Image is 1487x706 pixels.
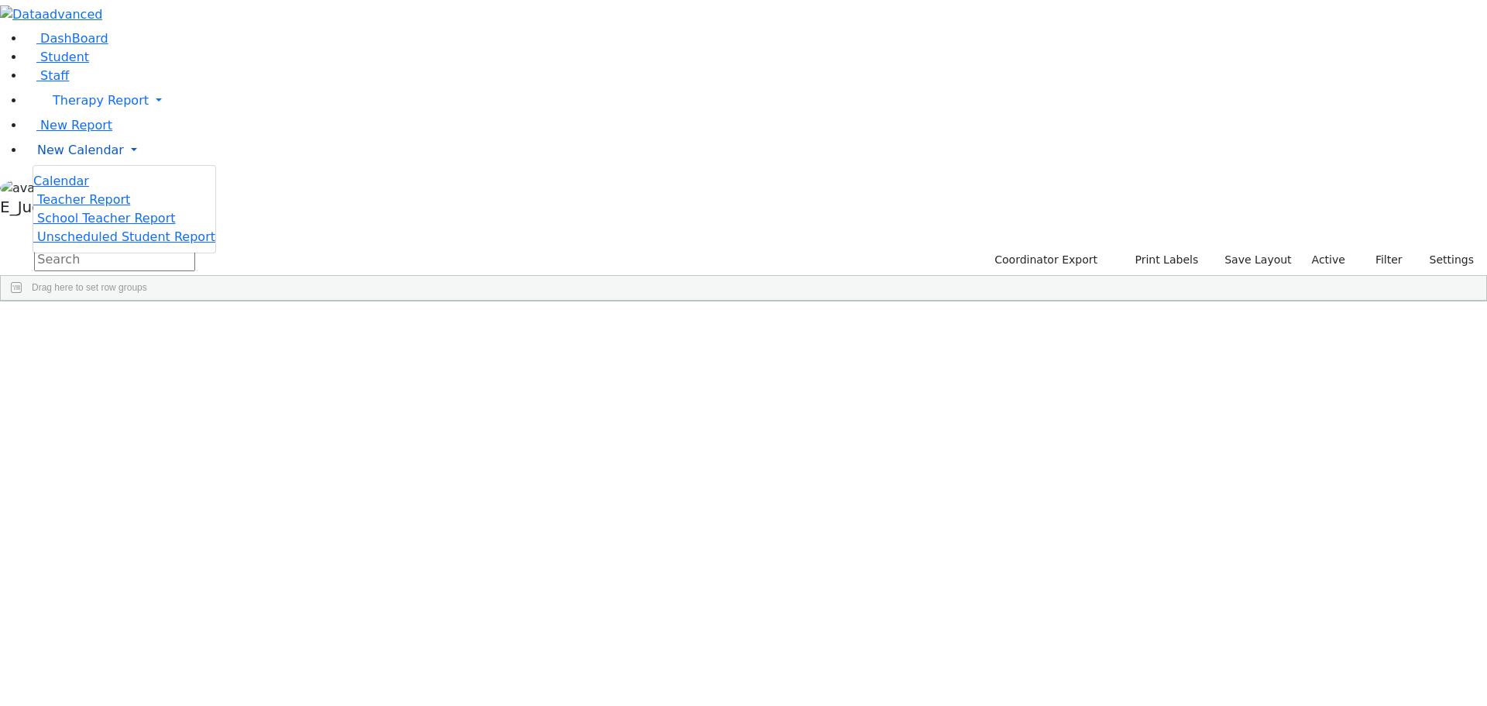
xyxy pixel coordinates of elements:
a: New Calendar [25,135,1487,166]
a: Therapy Report [25,85,1487,116]
span: Staff [40,68,69,83]
a: Teacher Report [33,192,130,207]
button: Settings [1410,248,1481,272]
span: School Teacher Report [37,211,175,226]
span: Calendar [33,174,89,188]
span: DashBoard [40,31,108,46]
span: Drag here to set row groups [32,282,147,293]
a: Unscheduled Student Report [33,229,215,244]
span: New Report [40,118,112,133]
span: New Calendar [37,143,124,157]
span: Student [40,50,89,64]
button: Coordinator Export [984,248,1104,272]
a: DashBoard [25,31,108,46]
button: Save Layout [1217,248,1298,272]
a: Calendar [33,172,89,191]
button: Filter [1355,248,1410,272]
span: Unscheduled Student Report [37,229,215,244]
span: Therapy Report [53,93,149,108]
label: Active [1305,248,1352,272]
button: Print Labels [1117,248,1205,272]
span: Teacher Report [37,192,130,207]
a: Student [25,50,89,64]
a: New Report [25,118,112,133]
a: School Teacher Report [33,211,175,226]
ul: Therapy Report [33,165,216,253]
input: Search [34,248,195,271]
a: Staff [25,68,69,83]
